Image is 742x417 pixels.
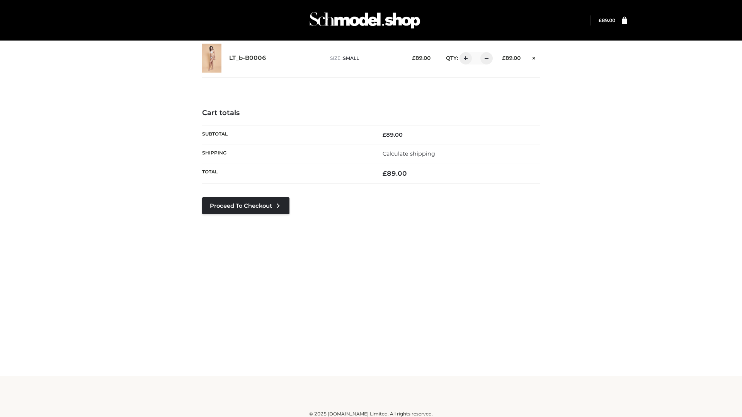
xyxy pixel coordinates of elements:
a: Calculate shipping [383,150,435,157]
img: Schmodel Admin 964 [307,5,423,36]
h4: Cart totals [202,109,540,117]
bdi: 89.00 [383,170,407,177]
span: £ [383,170,387,177]
a: Proceed to Checkout [202,197,289,214]
span: £ [599,17,602,23]
th: Total [202,163,371,184]
a: £89.00 [599,17,615,23]
div: QTY: [438,52,490,64]
img: LT_b-B0006 - SMALL [202,44,221,73]
span: £ [412,55,415,61]
bdi: 89.00 [599,17,615,23]
a: Remove this item [528,52,540,62]
th: Shipping [202,144,371,163]
th: Subtotal [202,125,371,144]
bdi: 89.00 [502,55,521,61]
a: LT_b-B0006 [229,54,266,62]
p: size : [330,55,400,62]
span: £ [383,131,386,138]
bdi: 89.00 [412,55,431,61]
bdi: 89.00 [383,131,403,138]
span: £ [502,55,505,61]
span: SMALL [343,55,359,61]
